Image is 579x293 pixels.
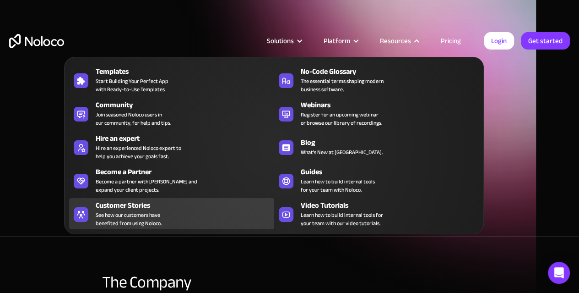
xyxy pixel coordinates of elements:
div: Templates [96,66,278,77]
div: Video Tutorials [301,200,483,211]
a: WebinarsRegister for an upcoming webinaror browse our library of recordings. [274,98,479,129]
div: Become a Partner [96,166,278,177]
div: Solutions [255,35,312,47]
div: Blog [301,137,483,148]
span: Learn how to build internal tools for your team with Noloco. [301,177,375,194]
div: Solutions [267,35,294,47]
a: Login [484,32,514,50]
a: No-Code GlossaryThe essential terms shaping modernbusiness software. [274,64,479,95]
div: Hire an experienced Noloco expert to help you achieve your goals fast. [96,144,181,160]
div: Platform [324,35,350,47]
span: Register for an upcoming webinar or browse our library of recordings. [301,111,382,127]
div: Webinars [301,100,483,111]
a: GuidesLearn how to build internal toolsfor your team with Noloco. [274,165,479,196]
a: BlogWhat's New at [GEOGRAPHIC_DATA]. [274,131,479,162]
div: Become a partner with [PERSON_NAME] and expand your client projects. [96,177,197,194]
div: Community [96,100,278,111]
span: What's New at [GEOGRAPHIC_DATA]. [301,148,383,156]
a: home [9,34,64,48]
div: Resources [380,35,411,47]
div: Customer Stories [96,200,278,211]
a: CommunityJoin seasoned Noloco users inour community, for help and tips. [69,98,274,129]
a: Video TutorialsLearn how to build internal tools foryour team with our video tutorials. [274,198,479,229]
a: Become a PartnerBecome a partner with [PERSON_NAME] andexpand your client projects. [69,165,274,196]
a: Customer StoriesSee how our customers havebenefited from using Noloco. [69,198,274,229]
span: Join seasoned Noloco users in our community, for help and tips. [96,111,171,127]
div: Open Intercom Messenger [548,262,570,284]
span: The essential terms shaping modern business software. [301,77,384,94]
span: See how our customers have benefited from using Noloco. [96,211,162,227]
span: Start Building Your Perfect App with Ready-to-Use Templates [96,77,168,94]
div: Resources [368,35,429,47]
div: The Company [102,273,477,292]
div: Hire an expert [96,133,278,144]
div: Guides [301,166,483,177]
a: Get started [521,32,570,50]
a: Hire an expertHire an experienced Noloco expert tohelp you achieve your goals fast. [69,131,274,162]
a: Pricing [429,35,472,47]
span: Learn how to build internal tools for your team with our video tutorials. [301,211,383,227]
div: Platform [312,35,368,47]
div: No-Code Glossary [301,66,483,77]
a: TemplatesStart Building Your Perfect Appwith Ready-to-Use Templates [69,64,274,95]
nav: Resources [64,44,484,234]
